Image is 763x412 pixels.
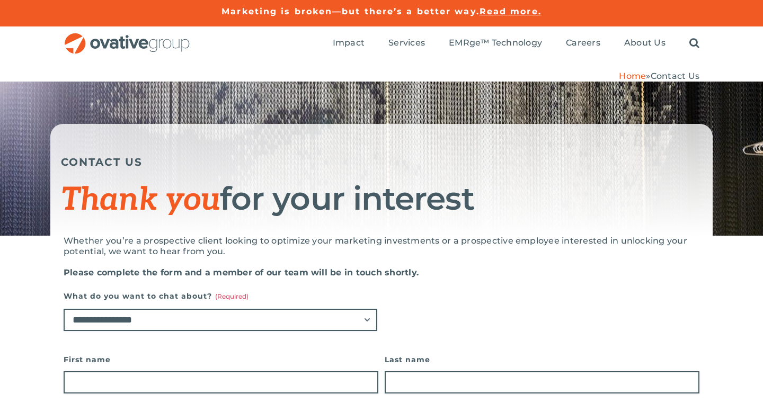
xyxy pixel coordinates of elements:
[385,352,699,367] label: Last name
[333,26,699,60] nav: Menu
[651,71,699,81] span: Contact Us
[449,38,542,48] span: EMRge™ Technology
[333,38,365,49] a: Impact
[689,38,699,49] a: Search
[221,6,480,16] a: Marketing is broken—but there’s a better way.
[64,32,191,42] a: OG_Full_horizontal_RGB
[566,38,600,48] span: Careers
[449,38,542,49] a: EMRge™ Technology
[64,267,419,277] strong: Please complete the form and a member of our team will be in touch shortly.
[61,182,702,217] h1: for your interest
[388,38,425,48] span: Services
[64,236,699,257] p: Whether you’re a prospective client looking to optimize your marketing investments or a prospecti...
[480,6,542,16] a: Read more.
[624,38,666,48] span: About Us
[388,38,425,49] a: Services
[215,292,249,300] span: (Required)
[619,71,646,81] a: Home
[64,289,377,303] label: What do you want to chat about?
[64,352,378,367] label: First name
[619,71,699,81] span: »
[566,38,600,49] a: Careers
[61,156,702,168] h5: CONTACT US
[333,38,365,48] span: Impact
[624,38,666,49] a: About Us
[61,181,220,219] span: Thank you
